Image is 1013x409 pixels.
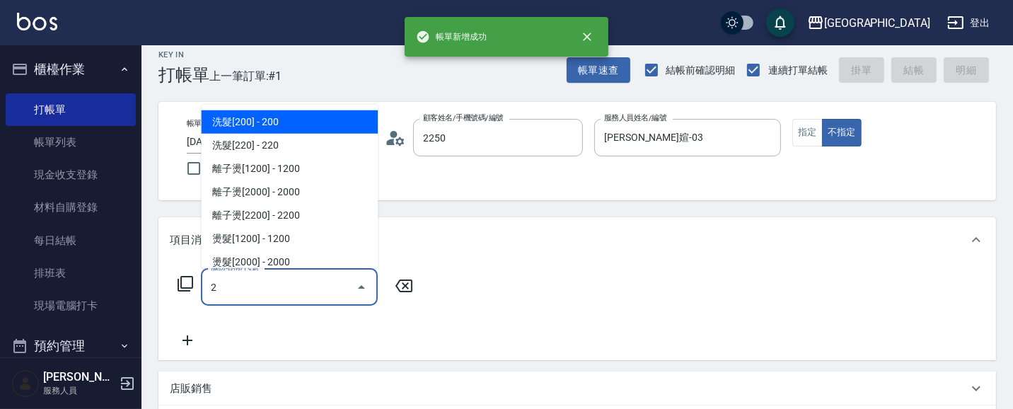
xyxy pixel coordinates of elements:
span: 燙髮[2000] - 2000 [201,250,378,274]
p: 店販銷售 [170,381,212,396]
span: 離子燙[2000] - 2000 [201,180,378,204]
a: 排班表 [6,257,136,289]
img: Person [11,369,40,398]
a: 帳單列表 [6,126,136,159]
button: 櫃檯作業 [6,51,136,88]
div: 店販銷售 [158,371,996,405]
div: 項目消費 [158,217,996,263]
a: 每日結帳 [6,224,136,257]
h2: Key In [158,50,209,59]
label: 顧客姓名/手機號碼/編號 [423,113,504,123]
a: 現場電腦打卡 [6,289,136,322]
h3: 打帳單 [158,65,209,85]
img: Logo [17,13,57,30]
a: 打帳單 [6,93,136,126]
p: 項目消費 [170,233,212,248]
button: 不指定 [822,119,862,146]
label: 服務人員姓名/編號 [604,113,666,123]
span: 結帳前確認明細 [666,63,736,78]
h5: [PERSON_NAME] [43,370,115,384]
a: 材料自購登錄 [6,191,136,224]
p: 服務人員 [43,384,115,397]
button: close [572,21,603,52]
span: 連續打單結帳 [768,63,828,78]
input: YYYY/MM/DD hh:mm [187,130,342,154]
span: 帳單新增成功 [416,30,487,44]
div: [GEOGRAPHIC_DATA] [824,14,930,32]
button: save [766,8,794,37]
button: 預約管理 [6,328,136,364]
button: 指定 [792,119,823,146]
button: Close [350,276,373,299]
button: [GEOGRAPHIC_DATA] [801,8,936,38]
span: 洗髮[200] - 200 [201,110,378,134]
button: 帳單速查 [567,57,630,83]
label: 帳單日期 [187,118,216,129]
span: 洗髮[220] - 220 [201,134,378,157]
span: 燙髮[1200] - 1200 [201,227,378,250]
span: 離子燙[1200] - 1200 [201,157,378,180]
button: 登出 [942,10,996,36]
a: 現金收支登錄 [6,159,136,191]
span: 離子燙[2200] - 2200 [201,204,378,227]
span: 上一筆訂單:#1 [209,67,282,85]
